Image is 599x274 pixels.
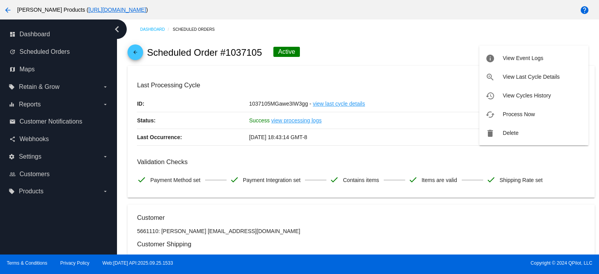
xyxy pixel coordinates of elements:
[486,91,495,101] mat-icon: history
[486,129,495,138] mat-icon: delete
[503,130,518,136] span: Delete
[486,54,495,63] mat-icon: info
[503,74,560,80] span: View Last Cycle Details
[503,55,543,61] span: View Event Logs
[486,72,495,82] mat-icon: zoom_in
[503,92,551,99] span: View Cycles History
[486,110,495,119] mat-icon: cached
[503,111,535,117] span: Process Now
